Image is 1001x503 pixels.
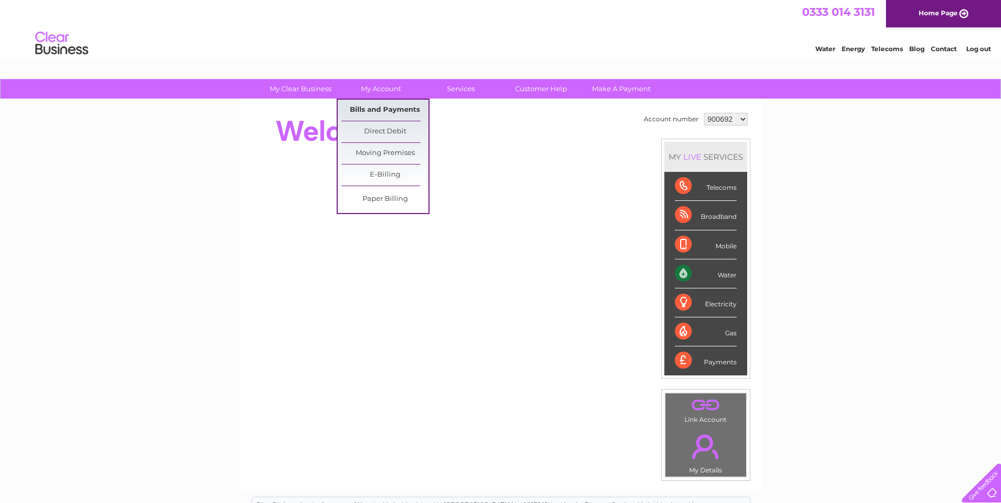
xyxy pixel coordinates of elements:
[675,172,737,201] div: Telecoms
[815,45,835,53] a: Water
[35,27,89,60] img: logo.png
[675,230,737,259] div: Mobile
[675,346,737,375] div: Payments
[252,6,750,51] div: Clear Business is a trading name of Verastar Limited (registered in [GEOGRAPHIC_DATA] No. 3667643...
[675,288,737,317] div: Electricity
[337,79,424,99] a: My Account
[341,100,428,121] a: Bills and Payments
[931,45,957,53] a: Contact
[665,425,747,477] td: My Details
[681,152,703,162] div: LIVE
[417,79,504,99] a: Services
[341,143,428,164] a: Moving Premises
[641,110,701,128] td: Account number
[675,317,737,346] div: Gas
[341,165,428,186] a: E-Billing
[578,79,665,99] a: Make A Payment
[664,142,747,172] div: MY SERVICES
[909,45,924,53] a: Blog
[665,393,747,426] td: Link Account
[966,45,991,53] a: Log out
[668,396,743,414] a: .
[871,45,903,53] a: Telecoms
[257,79,344,99] a: My Clear Business
[341,189,428,210] a: Paper Billing
[675,201,737,230] div: Broadband
[675,259,737,288] div: Water
[802,5,875,18] a: 0333 014 3131
[498,79,585,99] a: Customer Help
[668,428,743,465] a: .
[341,121,428,142] a: Direct Debit
[842,45,865,53] a: Energy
